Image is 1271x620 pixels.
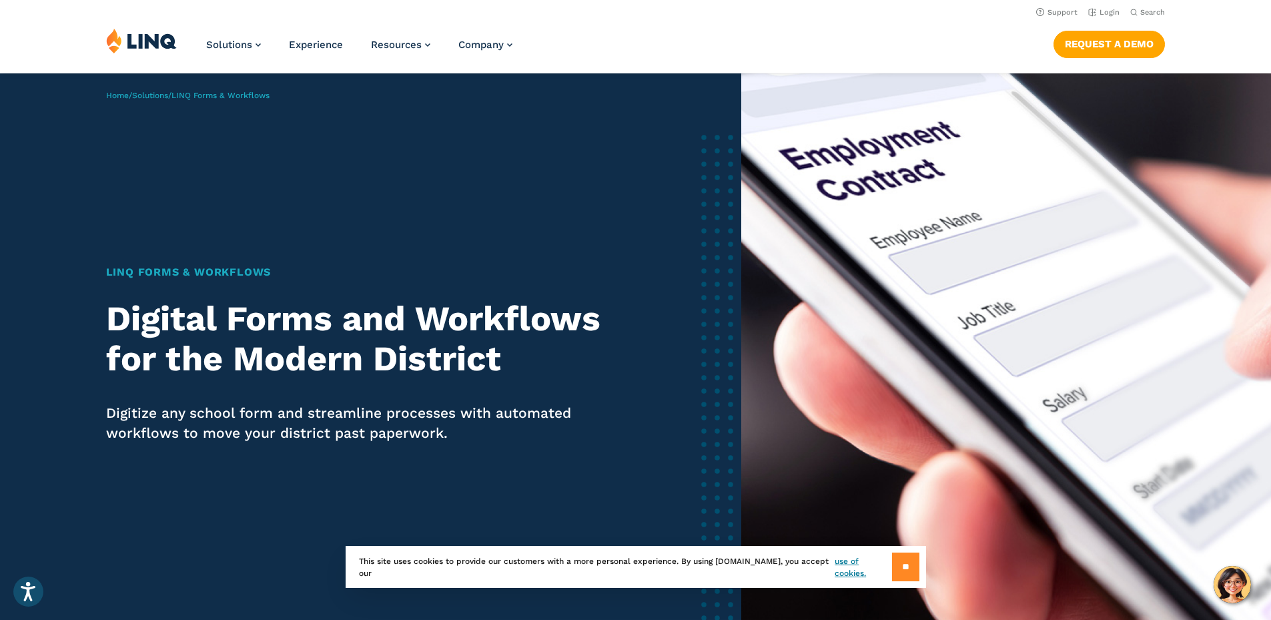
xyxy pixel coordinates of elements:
[206,28,512,72] nav: Primary Navigation
[106,91,129,100] a: Home
[106,403,607,443] p: Digitize any school form and streamline processes with automated workflows to move your district ...
[106,264,607,280] h1: LINQ Forms & Workflows
[1036,8,1078,17] a: Support
[206,39,261,51] a: Solutions
[132,91,168,100] a: Solutions
[1088,8,1120,17] a: Login
[458,39,512,51] a: Company
[835,555,891,579] a: use of cookies.
[1053,31,1165,57] a: Request a Demo
[371,39,430,51] a: Resources
[106,299,607,379] h2: Digital Forms and Workflows for the Modern District
[458,39,504,51] span: Company
[289,39,343,51] a: Experience
[106,91,270,100] span: / /
[106,28,177,53] img: LINQ | K‑12 Software
[346,546,926,588] div: This site uses cookies to provide our customers with a more personal experience. By using [DOMAIN...
[206,39,252,51] span: Solutions
[171,91,270,100] span: LINQ Forms & Workflows
[1140,8,1165,17] span: Search
[1130,7,1165,17] button: Open Search Bar
[1053,28,1165,57] nav: Button Navigation
[371,39,422,51] span: Resources
[1214,566,1251,603] button: Hello, have a question? Let’s chat.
